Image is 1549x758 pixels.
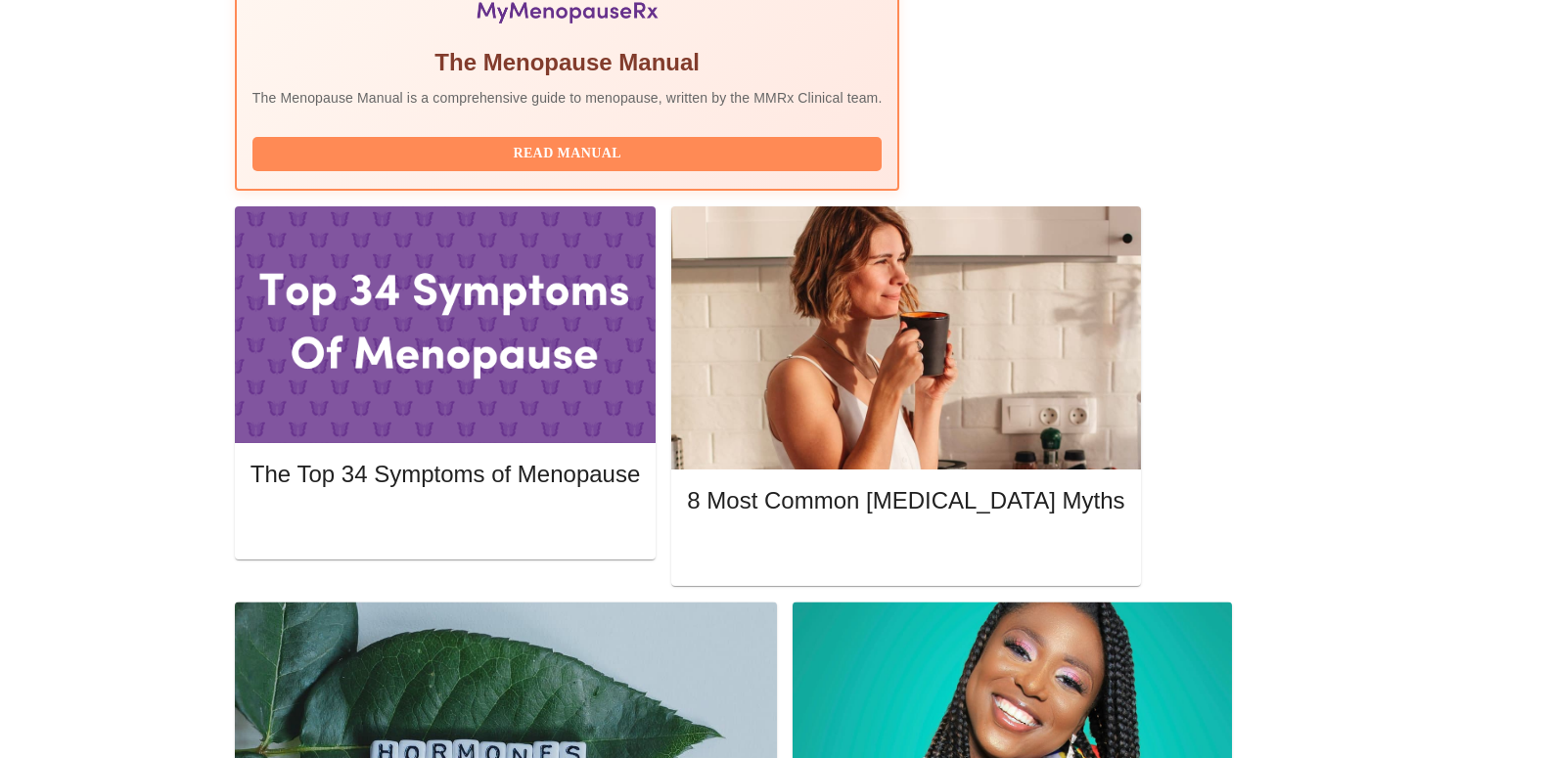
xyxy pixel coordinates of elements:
p: The Menopause Manual is a comprehensive guide to menopause, written by the MMRx Clinical team. [252,88,883,108]
button: Read Manual [252,137,883,171]
button: Read More [687,535,1124,569]
h5: The Top 34 Symptoms of Menopause [251,459,640,490]
h5: The Menopause Manual [252,47,883,78]
h5: 8 Most Common [MEDICAL_DATA] Myths [687,485,1124,516]
a: Read More [251,514,645,531]
a: Read More [687,542,1129,558]
a: Read Manual [252,144,888,160]
span: Read More [706,540,1105,564]
span: Read Manual [272,142,863,166]
span: Read More [270,513,620,537]
button: Read More [251,508,640,542]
